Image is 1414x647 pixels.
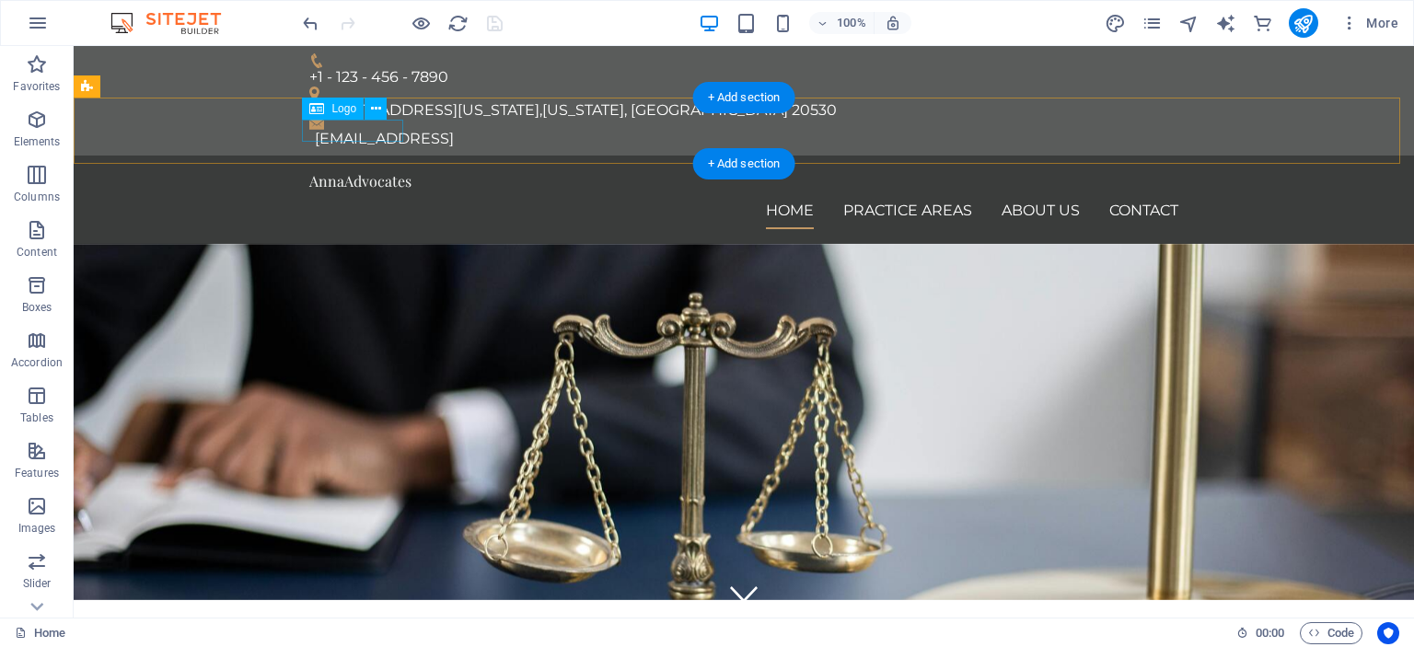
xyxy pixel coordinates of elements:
p: Slider [23,576,52,591]
div: + Add section [693,148,795,179]
p: Columns [14,190,60,204]
p: Accordion [11,355,63,370]
img: Editor Logo [106,12,244,34]
button: Click here to leave preview mode and continue editing [410,12,432,34]
i: Commerce [1252,13,1273,34]
span: Logo [331,103,356,114]
div: + Add section [693,82,795,113]
button: pages [1142,12,1164,34]
button: design [1105,12,1127,34]
span: 00 00 [1256,622,1284,644]
span: : [1269,626,1271,640]
button: More [1333,8,1406,38]
button: Usercentrics [1377,622,1399,644]
a: Click to cancel selection. Double-click to open Pages [15,622,65,644]
p: Features [15,466,59,480]
i: Design (Ctrl+Alt+Y) [1105,13,1126,34]
p: Boxes [22,300,52,315]
button: commerce [1252,12,1274,34]
button: undo [299,12,321,34]
p: Elements [14,134,61,149]
button: text_generator [1215,12,1237,34]
h6: 100% [837,12,866,34]
i: Pages (Ctrl+Alt+S) [1142,13,1163,34]
i: Undo: Change image (Ctrl+Z) [300,13,321,34]
button: navigator [1178,12,1200,34]
p: Content [17,245,57,260]
span: Code [1308,622,1354,644]
p: Tables [20,410,53,425]
p: Favorites [13,79,60,94]
p: Images [18,521,56,536]
button: publish [1289,8,1318,38]
button: reload [446,12,469,34]
i: AI Writer [1215,13,1236,34]
i: Publish [1292,13,1314,34]
button: Code [1300,622,1362,644]
span: More [1340,14,1398,32]
button: 100% [809,12,875,34]
i: On resize automatically adjust zoom level to fit chosen device. [885,15,901,31]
